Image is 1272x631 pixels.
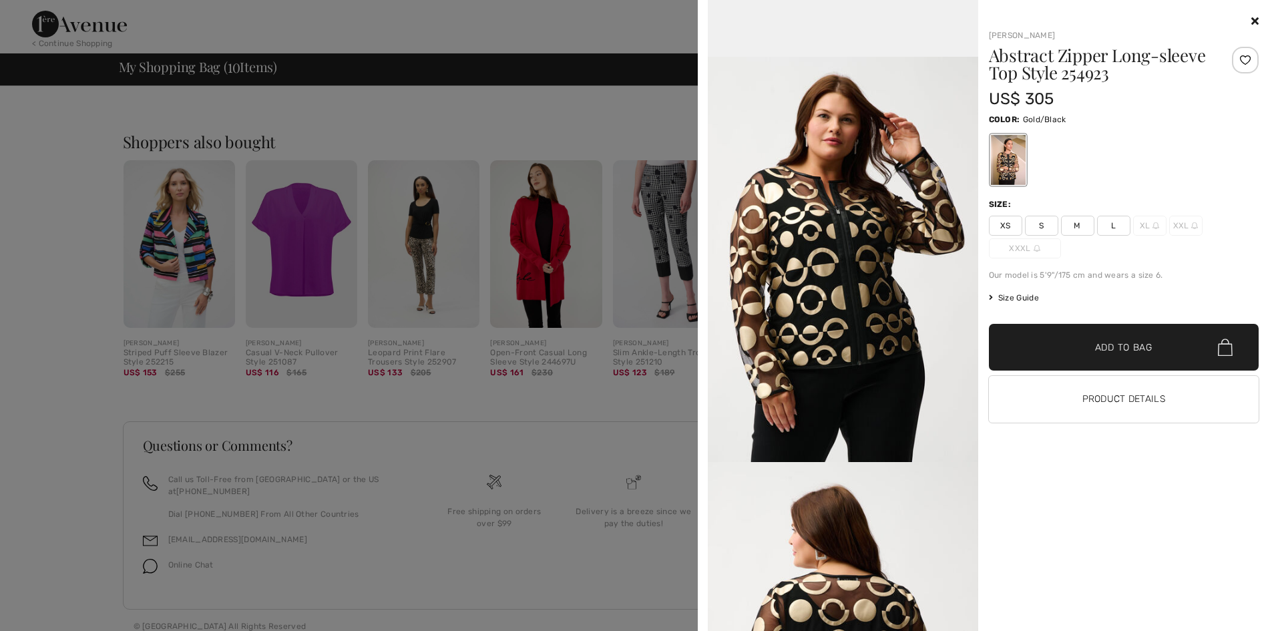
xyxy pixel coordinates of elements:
span: XL [1133,216,1167,236]
div: Size: [989,198,1014,210]
div: Gold/Black [990,135,1025,185]
span: XS [989,216,1022,236]
button: Product Details [989,376,1259,423]
img: joseph-ribkoff-jackets-blazers-gold-black_254923a_5_c33c_search.jpg [708,57,978,462]
span: Size Guide [989,292,1039,304]
span: Gold/Black [1023,115,1066,124]
img: ring-m.svg [1152,222,1159,229]
span: XXXL [989,238,1061,258]
span: Color: [989,115,1020,124]
span: Add to Bag [1095,341,1152,355]
span: L [1097,216,1130,236]
span: US$ 305 [989,89,1054,108]
span: XXL [1169,216,1203,236]
span: M [1061,216,1094,236]
img: ring-m.svg [1034,245,1040,252]
span: Chat [29,9,57,21]
span: S [1025,216,1058,236]
h1: Abstract Zipper Long-sleeve Top Style 254923 [989,47,1214,81]
button: Add to Bag [989,324,1259,371]
a: [PERSON_NAME] [989,31,1056,40]
img: ring-m.svg [1191,222,1198,229]
img: Bag.svg [1218,339,1233,356]
div: Our model is 5'9"/175 cm and wears a size 6. [989,269,1259,281]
